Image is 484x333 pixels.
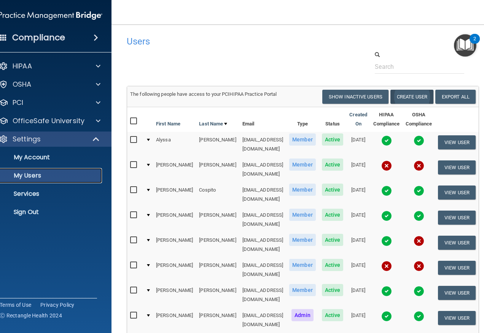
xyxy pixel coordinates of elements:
[153,308,196,333] td: [PERSON_NAME]
[438,311,476,325] button: View User
[381,135,392,146] img: tick.e7d51cea.svg
[13,116,84,125] p: OfficeSafe University
[346,232,370,257] td: [DATE]
[13,80,32,89] p: OSHA
[322,159,344,171] span: Active
[286,107,319,132] th: Type
[289,184,316,196] span: Member
[322,133,344,146] span: Active
[196,182,239,207] td: Cospito
[322,259,344,271] span: Active
[322,209,344,221] span: Active
[346,182,370,207] td: [DATE]
[438,236,476,250] button: View User
[239,232,287,257] td: [EMAIL_ADDRESS][DOMAIN_NAME]
[239,107,287,132] th: Email
[381,186,392,196] img: tick.e7d51cea.svg
[153,157,196,182] td: [PERSON_NAME]
[346,257,370,282] td: [DATE]
[438,160,476,174] button: View User
[435,90,476,104] a: Export All
[196,132,239,157] td: [PERSON_NAME]
[414,236,424,246] img: cross.ca9f0e7f.svg
[346,132,370,157] td: [DATE]
[414,211,424,221] img: tick.e7d51cea.svg
[370,107,403,132] th: HIPAA Compliance
[239,132,287,157] td: [EMAIL_ADDRESS][DOMAIN_NAME]
[414,186,424,196] img: tick.e7d51cea.svg
[349,110,367,128] a: Created On
[153,132,196,157] td: Alyssa
[322,90,388,104] button: Show Inactive Users
[289,209,316,221] span: Member
[12,32,65,43] h4: Compliance
[127,36,328,46] h4: Users
[196,257,239,282] td: [PERSON_NAME]
[153,282,196,308] td: [PERSON_NAME]
[289,159,316,171] span: Member
[390,90,433,104] button: Create User
[239,182,287,207] td: [EMAIL_ADDRESS][DOMAIN_NAME]
[381,236,392,246] img: tick.e7d51cea.svg
[13,135,41,144] p: Settings
[156,119,180,128] a: First Name
[381,160,392,171] img: cross.ca9f0e7f.svg
[196,232,239,257] td: [PERSON_NAME]
[352,279,475,309] iframe: Drift Widget Chat Controller
[438,211,476,225] button: View User
[414,311,424,322] img: tick.e7d51cea.svg
[196,157,239,182] td: [PERSON_NAME]
[322,234,344,246] span: Active
[322,284,344,296] span: Active
[346,157,370,182] td: [DATE]
[375,60,464,74] input: Search
[454,34,476,57] button: Open Resource Center, 2 new notifications
[239,207,287,232] td: [EMAIL_ADDRESS][DOMAIN_NAME]
[40,301,75,309] a: Privacy Policy
[403,107,435,132] th: OSHA Compliance
[346,207,370,232] td: [DATE]
[153,232,196,257] td: [PERSON_NAME]
[473,39,476,49] div: 2
[130,91,277,97] span: The following people have access to your PCIHIPAA Practice Portal
[438,135,476,149] button: View User
[13,62,32,71] p: HIPAA
[319,107,347,132] th: Status
[289,133,316,146] span: Member
[414,160,424,171] img: cross.ca9f0e7f.svg
[239,257,287,282] td: [EMAIL_ADDRESS][DOMAIN_NAME]
[153,182,196,207] td: [PERSON_NAME]
[239,308,287,333] td: [EMAIL_ADDRESS][DOMAIN_NAME]
[322,184,344,196] span: Active
[153,207,196,232] td: [PERSON_NAME]
[414,135,424,146] img: tick.e7d51cea.svg
[438,261,476,275] button: View User
[381,211,392,221] img: tick.e7d51cea.svg
[239,282,287,308] td: [EMAIL_ADDRESS][DOMAIN_NAME]
[291,309,314,321] span: Admin
[289,259,316,271] span: Member
[199,119,227,128] a: Last Name
[381,311,392,322] img: tick.e7d51cea.svg
[322,309,344,321] span: Active
[289,234,316,246] span: Member
[346,282,370,308] td: [DATE]
[153,257,196,282] td: [PERSON_NAME]
[414,261,424,271] img: cross.ca9f0e7f.svg
[13,98,23,107] p: PCI
[289,284,316,296] span: Member
[381,261,392,271] img: cross.ca9f0e7f.svg
[196,282,239,308] td: [PERSON_NAME]
[346,308,370,333] td: [DATE]
[196,308,239,333] td: [PERSON_NAME]
[239,157,287,182] td: [EMAIL_ADDRESS][DOMAIN_NAME]
[196,207,239,232] td: [PERSON_NAME]
[438,186,476,200] button: View User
